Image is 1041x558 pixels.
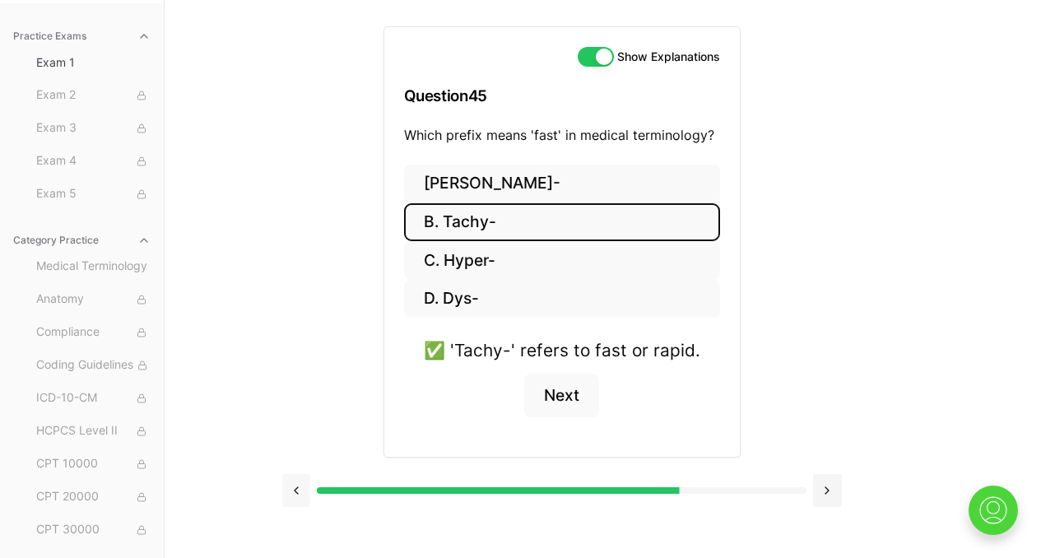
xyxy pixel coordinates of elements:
[36,356,151,374] span: Coding Guidelines
[404,125,720,145] p: Which prefix means 'fast' in medical terminology?
[424,337,700,363] div: ✅ 'Tachy-' refers to fast or rapid.
[36,323,151,342] span: Compliance
[404,72,720,120] h3: Question 45
[955,477,1041,558] iframe: portal-trigger
[30,286,157,313] button: Anatomy
[36,521,151,539] span: CPT 30000
[30,181,157,207] button: Exam 5
[36,119,151,137] span: Exam 3
[36,291,151,309] span: Anatomy
[36,185,151,203] span: Exam 5
[36,422,151,440] span: HCPCS Level II
[30,49,157,76] button: Exam 1
[36,488,151,506] span: CPT 20000
[30,418,157,444] button: HCPCS Level II
[36,455,151,473] span: CPT 10000
[7,227,157,253] button: Category Practice
[404,165,720,203] button: [PERSON_NAME]-
[524,374,599,418] button: Next
[36,152,151,170] span: Exam 4
[30,148,157,174] button: Exam 4
[30,82,157,109] button: Exam 2
[36,258,151,276] span: Medical Terminology
[30,115,157,142] button: Exam 3
[617,51,720,63] label: Show Explanations
[30,385,157,412] button: ICD-10-CM
[36,389,151,407] span: ICD-10-CM
[404,203,720,242] button: B. Tachy-
[30,352,157,379] button: Coding Guidelines
[36,86,151,105] span: Exam 2
[404,241,720,280] button: C. Hyper-
[404,280,720,319] button: D. Dys-
[30,319,157,346] button: Compliance
[30,484,157,510] button: CPT 20000
[36,54,151,71] span: Exam 1
[7,23,157,49] button: Practice Exams
[30,517,157,543] button: CPT 30000
[30,253,157,280] button: Medical Terminology
[30,451,157,477] button: CPT 10000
